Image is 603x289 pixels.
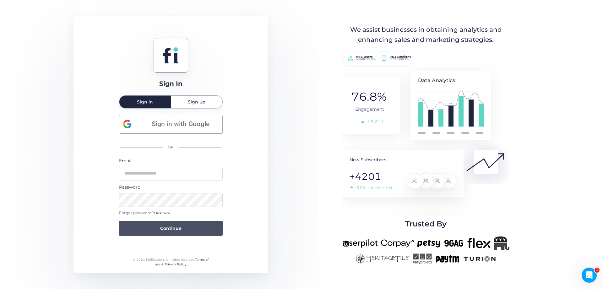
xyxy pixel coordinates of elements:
[188,100,205,104] span: Sign up
[356,185,392,191] tspan: 32% this month
[143,119,219,129] span: Sign in with Google
[463,253,497,264] img: turion-new.png
[355,253,410,264] img: heritagetile-new.png
[343,25,509,45] div: We assist businesses in obtaining analytics and enhancing sales and marketing strategies.
[119,210,223,216] div: Forgot password?
[355,106,384,112] tspan: Engagement
[119,141,223,154] div: OR
[351,90,387,103] tspan: 76.8%
[356,58,377,61] tspan: of 668 (90.0 %)
[390,55,412,59] tspan: 761 Sessions
[405,218,447,230] span: Trusted By
[367,119,384,125] tspan: 18,21%
[119,184,223,191] div: Password
[413,253,432,264] img: easyprojects-new.png
[350,171,381,182] tspan: +4201
[390,58,410,61] tspan: of 768 (99.1%)
[343,236,378,250] img: userpilot-new.png
[356,55,373,59] tspan: 666 Users
[494,236,509,250] img: Republicanlogo-bw.png
[435,253,459,264] img: paytm-new.png
[160,225,182,232] span: Continue
[119,157,223,164] div: Email
[130,257,211,267] div: © 2024 FullSession. All rights reserved.
[137,100,153,104] span: Sign in
[595,268,600,273] span: 1
[159,79,182,89] div: Sign In
[467,236,491,250] img: flex-new.png
[417,236,440,250] img: petsy-new.png
[154,211,170,215] span: Click here
[418,77,455,83] tspan: Data Analytics
[582,268,597,283] iframe: Intercom live chat
[119,221,223,236] button: Continue
[350,157,386,163] tspan: New Subscribers
[381,236,414,250] img: corpay-new.png
[443,236,464,250] img: 9gag-new.png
